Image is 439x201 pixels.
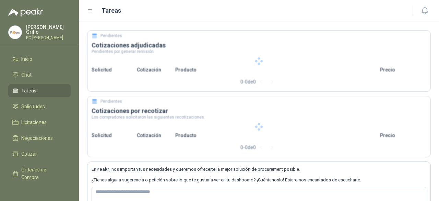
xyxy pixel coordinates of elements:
[8,84,71,97] a: Tareas
[21,87,36,94] span: Tareas
[21,103,45,110] span: Solicitudes
[21,150,37,158] span: Cotizar
[92,166,426,173] p: En , nos importan tus necesidades y queremos ofrecerte la mejor solución de procurement posible.
[8,68,71,81] a: Chat
[26,25,71,34] p: [PERSON_NAME] Grillo
[21,119,47,126] span: Licitaciones
[8,116,71,129] a: Licitaciones
[8,100,71,113] a: Solicitudes
[92,177,426,183] p: ¿Tienes alguna sugerencia o petición sobre lo que te gustaría ver en tu dashboard? ¡Cuéntanoslo! ...
[21,71,32,79] span: Chat
[96,167,109,172] b: Peakr
[21,166,64,181] span: Órdenes de Compra
[8,8,43,16] img: Logo peakr
[26,36,71,40] p: PC [PERSON_NAME]
[8,163,71,184] a: Órdenes de Compra
[8,132,71,145] a: Negociaciones
[102,6,121,15] h1: Tareas
[8,147,71,160] a: Cotizar
[8,53,71,66] a: Inicio
[9,26,22,39] img: Company Logo
[21,134,53,142] span: Negociaciones
[21,55,32,63] span: Inicio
